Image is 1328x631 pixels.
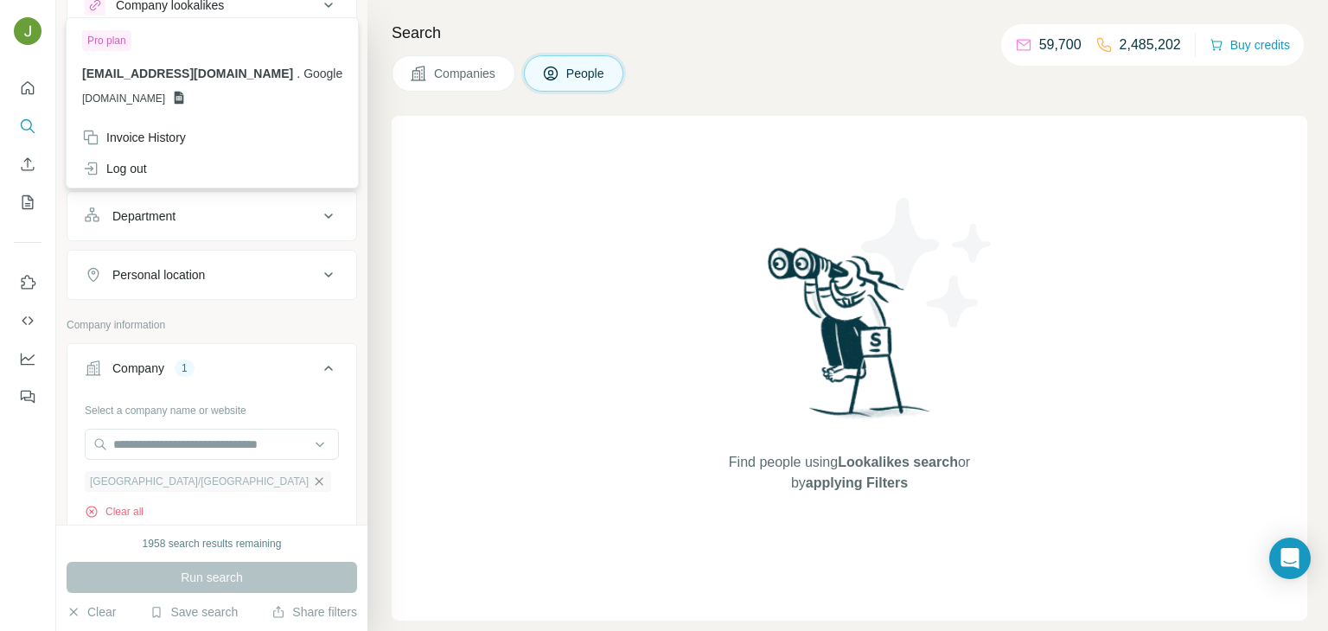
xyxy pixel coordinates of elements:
[90,474,309,489] span: [GEOGRAPHIC_DATA]/[GEOGRAPHIC_DATA]
[112,207,176,225] div: Department
[143,536,282,551] div: 1958 search results remaining
[1210,33,1290,57] button: Buy credits
[14,111,41,142] button: Search
[850,185,1006,341] img: Surfe Illustration - Stars
[806,475,908,490] span: applying Filters
[67,195,356,237] button: Department
[1120,35,1181,55] p: 2,485,202
[82,129,186,146] div: Invoice History
[14,381,41,412] button: Feedback
[85,504,144,519] button: Clear all
[82,67,293,80] span: [EMAIL_ADDRESS][DOMAIN_NAME]
[271,603,357,621] button: Share filters
[14,17,41,45] img: Avatar
[82,30,131,51] div: Pro plan
[711,452,987,494] span: Find people using or by
[82,91,165,106] span: [DOMAIN_NAME]
[67,317,357,333] p: Company information
[14,187,41,218] button: My lists
[838,455,958,469] span: Lookalikes search
[67,603,116,621] button: Clear
[566,65,606,82] span: People
[67,254,356,296] button: Personal location
[297,67,300,80] span: .
[14,267,41,298] button: Use Surfe on LinkedIn
[14,73,41,104] button: Quick start
[14,343,41,374] button: Dashboard
[434,65,497,82] span: Companies
[85,396,339,418] div: Select a company name or website
[14,305,41,336] button: Use Surfe API
[760,243,940,436] img: Surfe Illustration - Woman searching with binoculars
[1039,35,1082,55] p: 59,700
[1269,538,1311,579] div: Open Intercom Messenger
[112,266,205,284] div: Personal location
[14,149,41,180] button: Enrich CSV
[303,67,342,80] span: Google
[82,160,147,177] div: Log out
[175,360,195,376] div: 1
[67,347,356,396] button: Company1
[112,360,164,377] div: Company
[392,21,1307,45] h4: Search
[150,603,238,621] button: Save search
